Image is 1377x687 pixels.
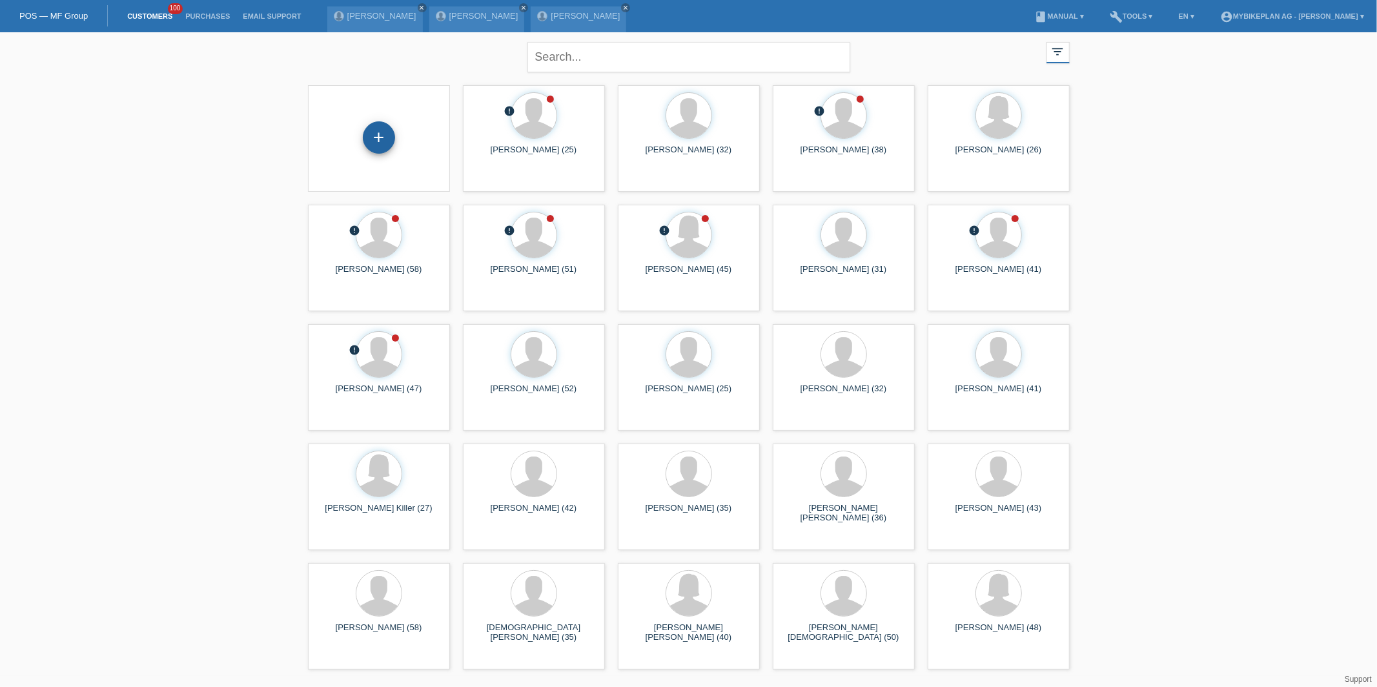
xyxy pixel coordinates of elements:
a: EN ▾ [1172,12,1201,20]
div: unconfirmed, pending [814,105,826,119]
div: [PERSON_NAME] (58) [318,622,440,643]
div: [PERSON_NAME] [PERSON_NAME] (40) [628,622,750,643]
a: close [418,3,427,12]
a: buildTools ▾ [1103,12,1159,20]
div: [PERSON_NAME] (31) [783,264,904,285]
div: [PERSON_NAME] (32) [783,384,904,404]
i: close [520,5,527,11]
i: error [969,225,981,236]
div: [PERSON_NAME] (25) [628,384,750,404]
div: [PERSON_NAME] (26) [938,145,1059,165]
a: Purchases [179,12,236,20]
div: unconfirmed, pending [969,225,981,238]
div: [PERSON_NAME] (32) [628,145,750,165]
i: book [1034,10,1047,23]
a: POS — MF Group [19,11,88,21]
div: [DEMOGRAPHIC_DATA][PERSON_NAME] (35) [473,622,595,643]
div: [PERSON_NAME] (45) [628,264,750,285]
i: build [1110,10,1123,23]
div: unconfirmed, pending [504,225,516,238]
div: [PERSON_NAME] [PERSON_NAME] (36) [783,503,904,524]
a: [PERSON_NAME] [347,11,416,21]
a: Support [1345,675,1372,684]
div: unconfirmed, pending [659,225,671,238]
a: Email Support [236,12,307,20]
div: [PERSON_NAME] Killer (27) [318,503,440,524]
div: [PERSON_NAME] (41) [938,384,1059,404]
i: close [419,5,425,11]
a: [PERSON_NAME] [551,11,620,21]
div: [PERSON_NAME] (51) [473,264,595,285]
a: bookManual ▾ [1028,12,1090,20]
i: close [622,5,629,11]
div: unconfirmed, pending [349,344,361,358]
div: unconfirmed, pending [504,105,516,119]
a: close [621,3,630,12]
div: [PERSON_NAME] (35) [628,503,750,524]
a: account_circleMybikeplan AG - [PERSON_NAME] ▾ [1214,12,1371,20]
i: error [504,105,516,117]
a: [PERSON_NAME] [449,11,518,21]
div: unconfirmed, pending [349,225,361,238]
div: Add customer [363,127,394,149]
div: [PERSON_NAME][DEMOGRAPHIC_DATA] (50) [783,622,904,643]
div: [PERSON_NAME] (42) [473,503,595,524]
div: [PERSON_NAME] (43) [938,503,1059,524]
i: error [349,225,361,236]
div: [PERSON_NAME] (48) [938,622,1059,643]
i: filter_list [1051,45,1065,59]
div: [PERSON_NAME] (25) [473,145,595,165]
span: 100 [168,3,183,14]
input: Search... [527,42,850,72]
i: error [659,225,671,236]
div: [PERSON_NAME] (52) [473,384,595,404]
i: error [504,225,516,236]
div: [PERSON_NAME] (47) [318,384,440,404]
i: error [349,344,361,356]
div: [PERSON_NAME] (41) [938,264,1059,285]
i: account_circle [1220,10,1233,23]
div: [PERSON_NAME] (58) [318,264,440,285]
a: Customers [121,12,179,20]
i: error [814,105,826,117]
div: [PERSON_NAME] (38) [783,145,904,165]
a: close [519,3,528,12]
